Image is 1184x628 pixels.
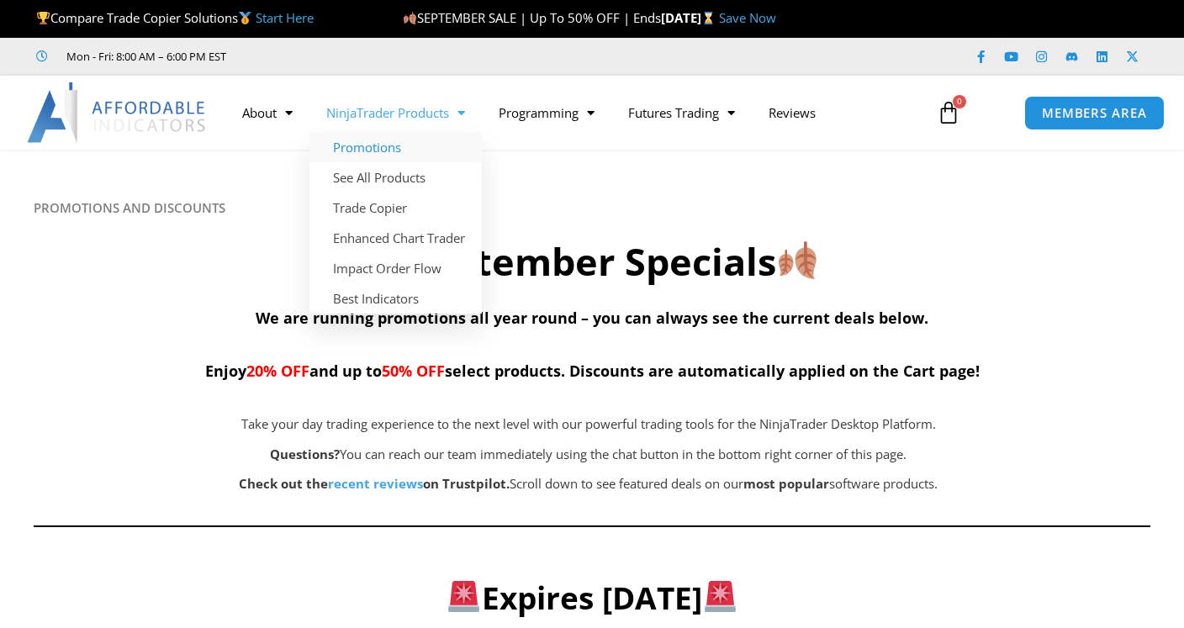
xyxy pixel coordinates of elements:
img: 🍂 [404,12,416,24]
iframe: Customer reviews powered by Trustpilot [250,48,502,65]
span: MEMBERS AREA [1042,107,1147,119]
span: Mon - Fri: 8:00 AM – 6:00 PM EST [62,46,226,66]
span: 50% OFF [382,361,445,381]
nav: Menu [225,93,924,132]
span: Enjoy and up to select products. Discounts are automatically applied on the Cart page! [205,361,980,381]
a: Start Here [256,9,314,26]
a: 0 [912,88,986,137]
span: SEPTEMBER SALE | Up To 50% OFF | Ends [403,9,661,26]
a: Save Now [719,9,776,26]
h6: PROMOTIONS AND DISCOUNTS [34,200,1150,216]
a: About [225,93,309,132]
a: NinjaTrader Products [309,93,482,132]
span: Take your day trading experience to the next level with our powerful trading tools for the NinjaT... [241,415,936,432]
ul: NinjaTrader Products [309,132,482,314]
strong: Questions? [270,446,340,462]
h2: September Specials [34,237,1150,287]
img: 🍂 [779,241,817,279]
strong: [DATE] [661,9,719,26]
a: Futures Trading [611,93,752,132]
a: See All Products [309,162,482,193]
a: recent reviews [328,475,423,492]
a: Best Indicators [309,283,482,314]
a: Trade Copier [309,193,482,223]
a: Reviews [752,93,832,132]
span: We are running promotions all year round – you can always see the current deals below. [256,308,928,328]
a: Programming [482,93,611,132]
strong: Check out the on Trustpilot. [239,475,510,492]
img: 🥇 [239,12,251,24]
b: most popular [743,475,829,492]
span: 20% OFF [246,361,309,381]
h3: Expires [DATE] [61,578,1124,618]
a: Promotions [309,132,482,162]
p: You can reach our team immediately using the chat button in the bottom right corner of this page. [118,443,1060,467]
p: Scroll down to see featured deals on our software products. [118,472,1060,496]
img: LogoAI | Affordable Indicators – NinjaTrader [27,82,208,143]
img: 🚨 [705,581,736,612]
span: 0 [953,95,966,108]
img: ⌛ [702,12,715,24]
span: Compare Trade Copier Solutions [36,9,314,26]
img: 🚨 [448,581,479,612]
a: Enhanced Chart Trader [309,223,482,253]
a: Impact Order Flow [309,253,482,283]
img: 🏆 [37,12,50,24]
a: MEMBERS AREA [1024,96,1165,130]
